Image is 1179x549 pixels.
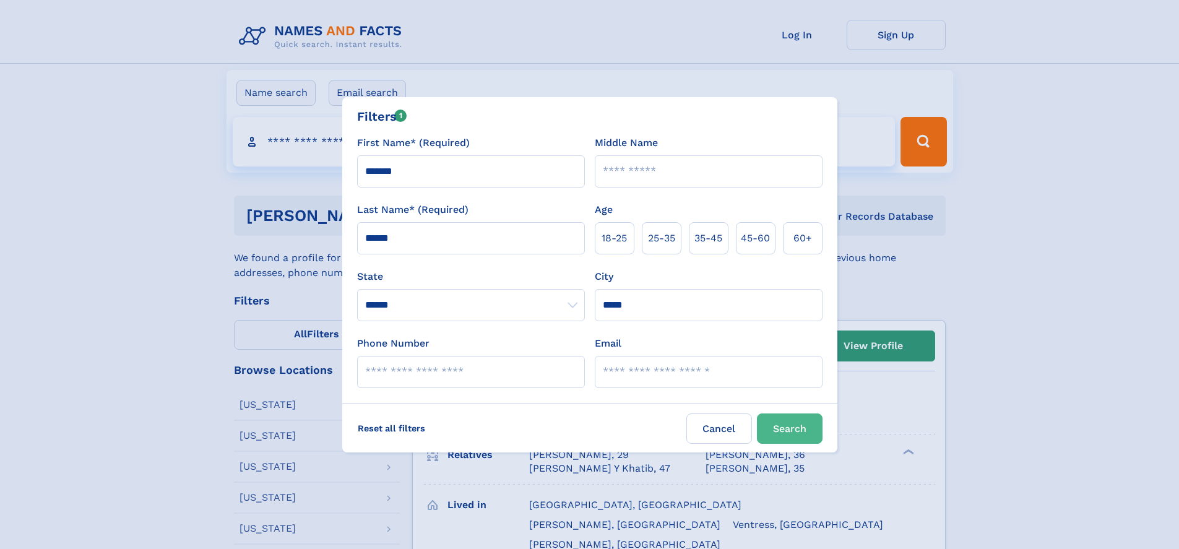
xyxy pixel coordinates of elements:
label: Phone Number [357,336,430,351]
label: Cancel [686,413,752,444]
label: First Name* (Required) [357,136,470,150]
label: Last Name* (Required) [357,202,469,217]
label: Email [595,336,621,351]
span: 60+ [793,231,812,246]
span: 18‑25 [602,231,627,246]
label: Age [595,202,613,217]
span: 45‑60 [741,231,770,246]
label: Middle Name [595,136,658,150]
label: Reset all filters [350,413,433,443]
span: 35‑45 [694,231,722,246]
button: Search [757,413,823,444]
label: State [357,269,585,284]
span: 25‑35 [648,231,675,246]
div: Filters [357,107,407,126]
label: City [595,269,613,284]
